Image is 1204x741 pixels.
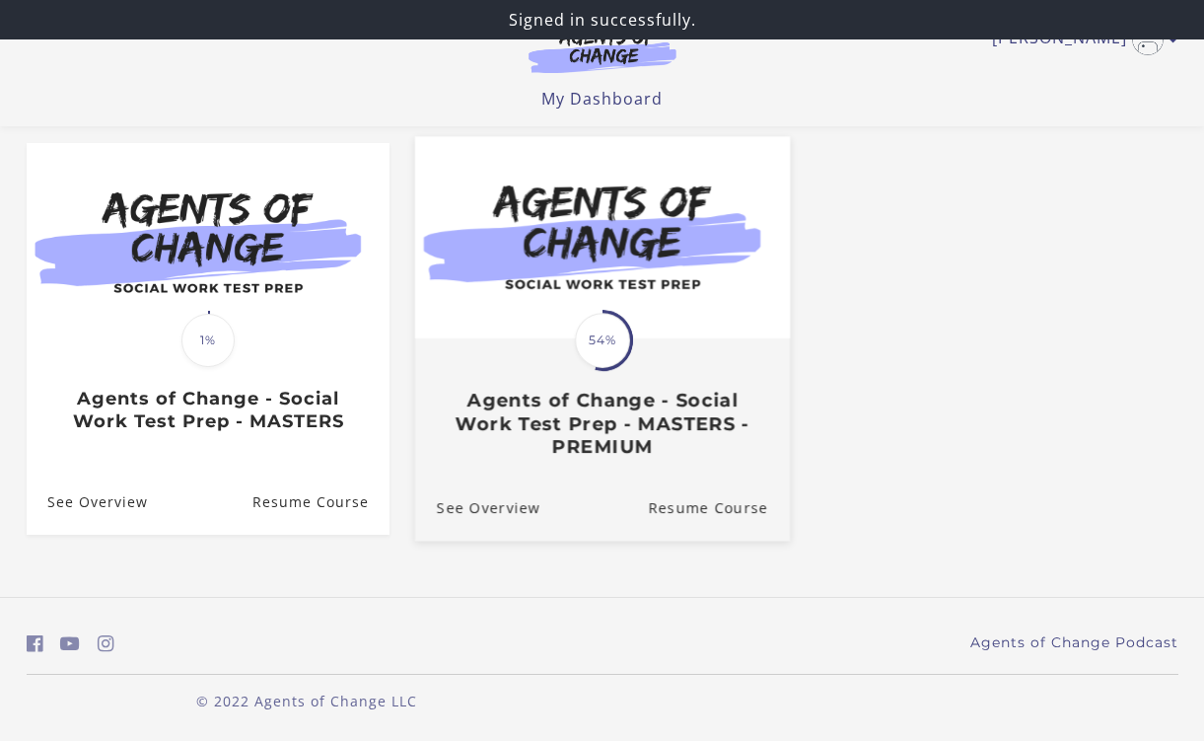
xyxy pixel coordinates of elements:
[27,630,43,658] a: https://www.facebook.com/groups/aswbtestprep (Open in a new window)
[27,470,148,534] a: Agents of Change - Social Work Test Prep - MASTERS: See Overview
[98,630,114,658] a: https://www.instagram.com/agentsofchangeprep/ (Open in a new window)
[648,474,790,540] a: Agents of Change - Social Work Test Prep - MASTERS - PREMIUM: Resume Course
[436,389,767,458] h3: Agents of Change - Social Work Test Prep - MASTERS - PREMIUM
[575,313,630,368] span: 54%
[27,691,587,711] p: © 2022 Agents of Change LLC
[27,634,43,653] i: https://www.facebook.com/groups/aswbtestprep (Open in a new window)
[98,634,114,653] i: https://www.instagram.com/agentsofchangeprep/ (Open in a new window)
[251,470,389,534] a: Agents of Change - Social Work Test Prep - MASTERS: Resume Course
[541,88,663,110] a: My Dashboard
[47,388,368,432] h3: Agents of Change - Social Work Test Prep - MASTERS
[508,28,697,73] img: Agents of Change Logo
[992,24,1169,55] a: Toggle menu
[181,314,235,367] span: 1%
[60,630,80,658] a: https://www.youtube.com/c/AgentsofChangeTestPrepbyMeaganMitchell (Open in a new window)
[8,8,1196,32] p: Signed in successfully.
[970,632,1178,653] a: Agents of Change Podcast
[414,474,539,540] a: Agents of Change - Social Work Test Prep - MASTERS - PREMIUM: See Overview
[60,634,80,653] i: https://www.youtube.com/c/AgentsofChangeTestPrepbyMeaganMitchell (Open in a new window)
